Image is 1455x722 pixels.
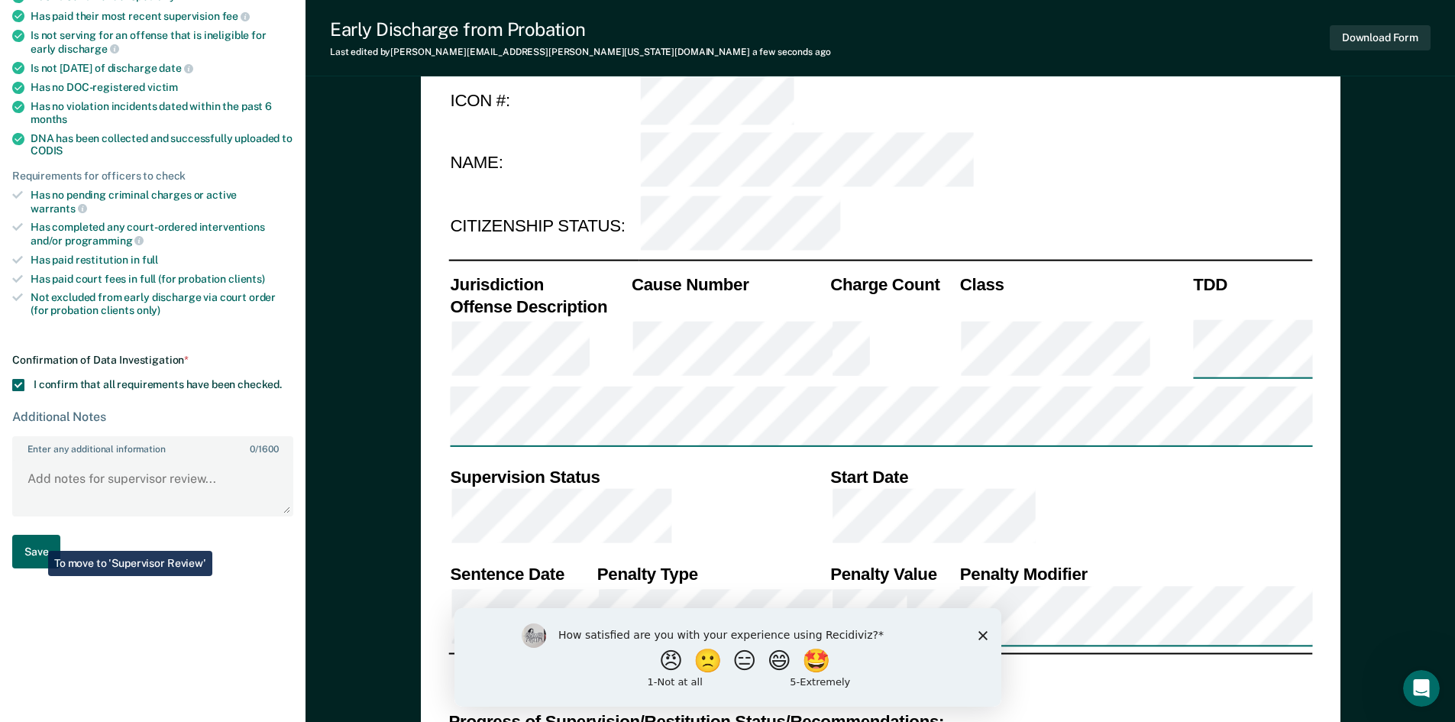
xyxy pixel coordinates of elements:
[250,444,278,455] span: / 1600
[12,354,293,367] div: Confirmation of Data Investigation
[31,81,293,94] div: Has no DOC-registered
[12,410,293,424] div: Additional Notes
[752,47,831,57] span: a few seconds ago
[1330,25,1431,50] button: Download Form
[228,273,265,285] span: clients)
[958,563,1312,585] th: Penalty Modifier
[448,563,595,585] th: Sentence Date
[595,563,828,585] th: Penalty Type
[31,132,293,158] div: DNA has been collected and successfully uploaded to
[629,274,828,296] th: Cause Number
[31,9,293,23] div: Has paid their most recent supervision
[31,202,87,215] span: warrants
[31,144,63,157] span: CODIS
[14,438,292,455] label: Enter any additional information
[330,18,831,40] div: Early Discharge from Probation
[448,296,630,318] th: Offense Description
[31,273,293,286] div: Has paid court fees in full (for probation
[829,563,959,585] th: Penalty Value
[330,47,831,57] div: Last edited by [PERSON_NAME][EMAIL_ADDRESS][PERSON_NAME][US_STATE][DOMAIN_NAME]
[31,291,293,317] div: Not excluded from early discharge via court order (for probation clients
[34,378,282,390] span: I confirm that all requirements have been checked.
[159,62,192,74] span: date
[137,304,160,316] span: only)
[65,235,144,247] span: programming
[12,170,293,183] div: Requirements for officers to check
[448,194,639,257] td: CITIZENSHIP STATUS:
[12,535,60,569] button: Save
[448,69,639,131] td: ICON #:
[147,81,178,93] span: victim
[31,113,67,125] span: months
[31,61,293,75] div: Is not [DATE] of discharge
[448,466,829,488] th: Supervision Status
[31,29,293,55] div: Is not serving for an offense that is ineligible for early
[142,254,158,266] span: full
[958,274,1191,296] th: Class
[31,100,293,126] div: Has no violation incidents dated within the past 6
[222,10,250,22] span: fee
[58,43,119,55] span: discharge
[31,189,293,215] div: Has no pending criminal charges or active
[1191,274,1312,296] th: TDD
[454,608,1001,707] iframe: Survey by Kim from Recidiviz
[31,221,293,247] div: Has completed any court-ordered interventions and/or
[448,131,639,194] td: NAME:
[1403,670,1440,707] iframe: Intercom live chat
[448,274,630,296] th: Jurisdiction
[31,254,293,267] div: Has paid restitution in
[829,466,1312,488] th: Start Date
[829,274,959,296] th: Charge Count
[250,444,255,455] span: 0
